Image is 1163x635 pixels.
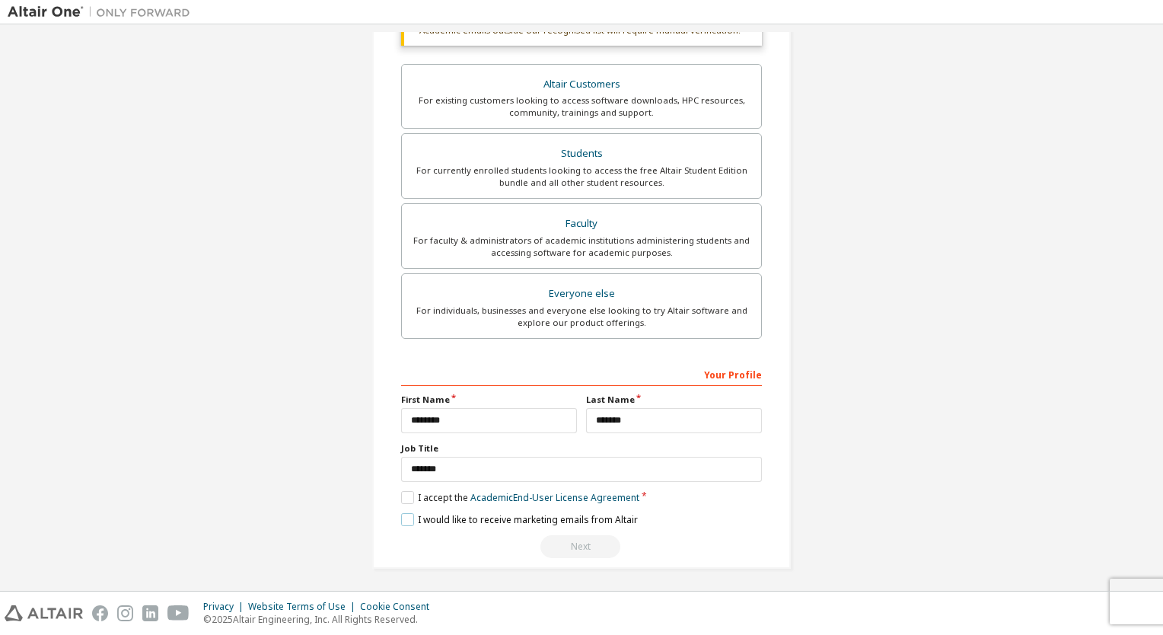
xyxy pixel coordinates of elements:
img: linkedin.svg [142,605,158,621]
img: Altair One [8,5,198,20]
div: For individuals, businesses and everyone else looking to try Altair software and explore our prod... [411,305,752,329]
label: Last Name [586,394,762,406]
div: Everyone else [411,283,752,305]
label: I accept the [401,491,639,504]
div: Students [411,143,752,164]
img: instagram.svg [117,605,133,621]
div: Your Profile [401,362,762,386]
div: Faculty [411,213,752,235]
img: facebook.svg [92,605,108,621]
div: Website Terms of Use [248,601,360,613]
div: Provide a valid email to continue [401,535,762,558]
label: Job Title [401,442,762,455]
img: youtube.svg [167,605,190,621]
div: Altair Customers [411,74,752,95]
label: I would like to receive marketing emails from Altair [401,513,638,526]
div: Privacy [203,601,248,613]
div: For faculty & administrators of academic institutions administering students and accessing softwa... [411,235,752,259]
a: Academic End-User License Agreement [470,491,639,504]
label: First Name [401,394,577,406]
img: altair_logo.svg [5,605,83,621]
div: For existing customers looking to access software downloads, HPC resources, community, trainings ... [411,94,752,119]
div: For currently enrolled students looking to access the free Altair Student Edition bundle and all ... [411,164,752,189]
p: © 2025 Altair Engineering, Inc. All Rights Reserved. [203,613,438,626]
div: Cookie Consent [360,601,438,613]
